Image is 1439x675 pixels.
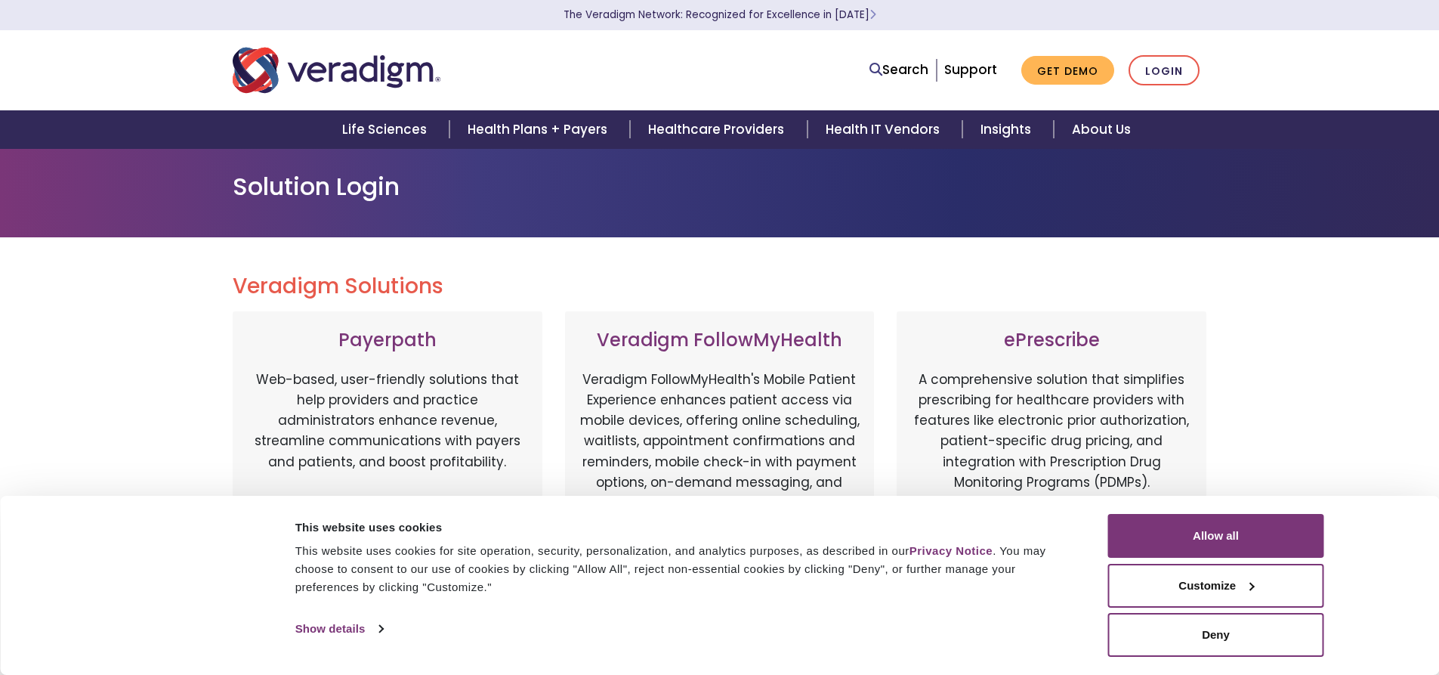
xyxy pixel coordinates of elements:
span: Learn More [869,8,876,22]
h3: ePrescribe [912,330,1191,351]
a: Health Plans + Payers [449,110,630,149]
a: About Us [1054,110,1149,149]
a: Life Sciences [324,110,449,149]
p: Web-based, user-friendly solutions that help providers and practice administrators enhance revenu... [248,370,527,528]
a: Health IT Vendors [808,110,962,149]
button: Deny [1108,613,1324,657]
p: A comprehensive solution that simplifies prescribing for healthcare providers with features like ... [912,370,1191,528]
a: Insights [962,110,1054,149]
h3: Veradigm FollowMyHealth [580,330,860,351]
p: Veradigm FollowMyHealth's Mobile Patient Experience enhances patient access via mobile devices, o... [580,370,860,513]
a: Login [1129,55,1200,86]
button: Allow all [1108,514,1324,558]
a: Get Demo [1021,56,1114,85]
a: Show details [295,618,383,640]
a: Healthcare Providers [630,110,807,149]
a: Support [944,60,997,79]
img: Veradigm logo [233,45,440,95]
div: This website uses cookies [295,519,1074,537]
h2: Veradigm Solutions [233,274,1207,299]
a: The Veradigm Network: Recognized for Excellence in [DATE]Learn More [564,8,876,22]
a: Search [869,60,928,80]
button: Customize [1108,564,1324,608]
h1: Solution Login [233,172,1207,201]
div: This website uses cookies for site operation, security, personalization, and analytics purposes, ... [295,542,1074,596]
h3: Payerpath [248,330,527,351]
a: Privacy Notice [909,544,993,557]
